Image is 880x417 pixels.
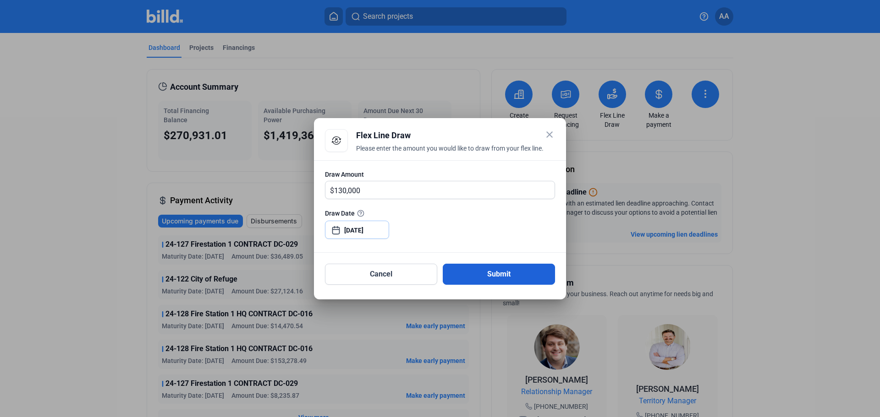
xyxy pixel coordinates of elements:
[544,129,555,140] mat-icon: close
[325,264,437,285] button: Cancel
[443,264,555,285] button: Submit
[325,208,555,218] div: Draw Date
[344,225,384,236] input: Select date
[334,181,555,199] input: 0.00
[331,221,341,230] button: Open calendar
[325,181,334,196] span: $
[325,170,555,179] div: Draw Amount
[356,129,555,142] div: Flex Line Draw
[356,144,555,164] div: Please enter the amount you would like to draw from your flex line.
